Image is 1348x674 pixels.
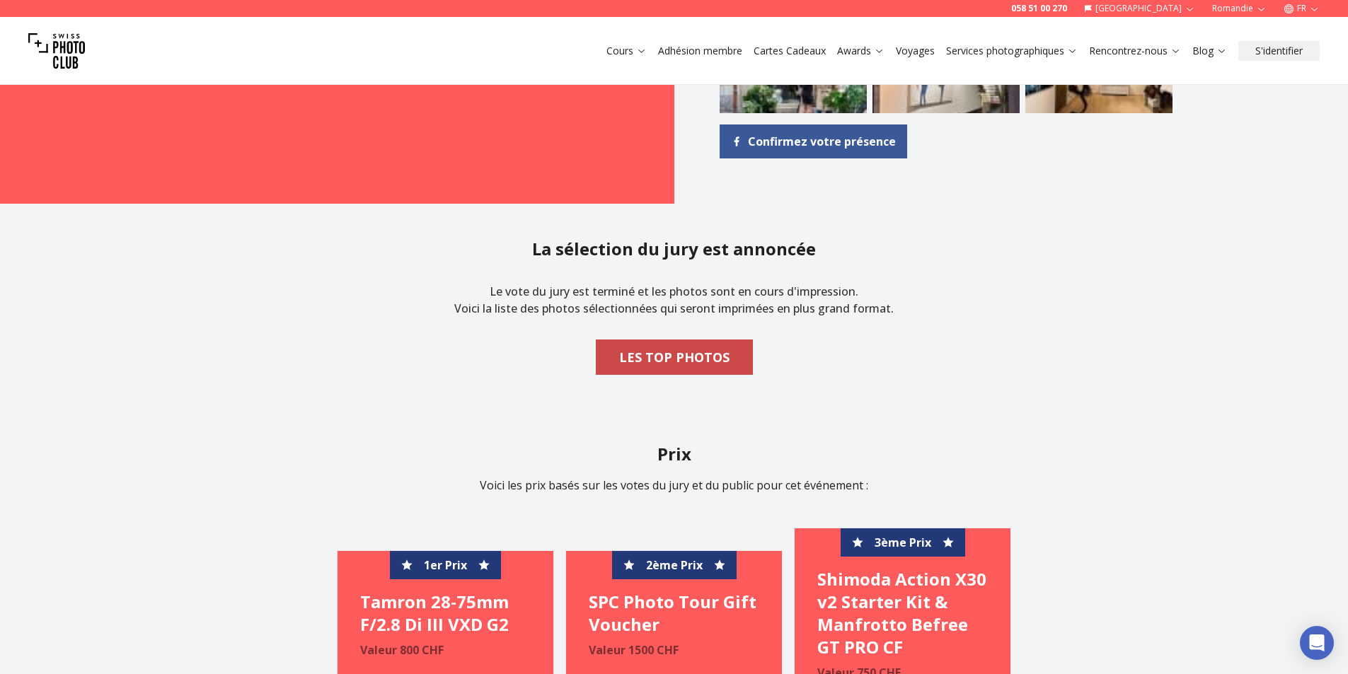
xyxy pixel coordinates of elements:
[28,23,85,79] img: Swiss photo club
[589,591,759,636] h4: SPC Photo Tour Gift Voucher
[720,124,907,158] a: Confirmez votre présence
[754,44,826,58] a: Cartes Cadeaux
[652,41,748,61] button: Adhésion membre
[233,443,1116,465] h2: Prix
[606,44,647,58] a: Cours
[875,534,931,551] span: 3ème Prix
[1300,626,1334,660] div: Open Intercom Messenger
[596,339,753,375] button: LES TOP PHOTOS
[658,44,742,58] a: Adhésion membre
[896,44,935,58] a: Voyages
[1187,41,1233,61] button: Blog
[946,44,1078,58] a: Services photographiques
[748,133,896,150] span: Confirmez votre présence
[1011,3,1067,14] a: 058 51 00 270
[454,272,894,328] p: Le vote du jury est terminé et les photos sont en cours d'impression. Voici la liste des photos s...
[646,557,703,574] span: 2ème Prix
[831,41,890,61] button: Awards
[1089,44,1181,58] a: Rencontrez-nous
[619,347,730,367] b: LES TOP PHOTOS
[1238,41,1320,61] button: S'identifier
[601,41,652,61] button: Cours
[890,41,940,61] button: Voyages
[1083,41,1187,61] button: Rencontrez-nous
[748,41,831,61] button: Cartes Cadeaux
[589,641,759,658] p: Valeur 1500 CHF
[940,41,1083,61] button: Services photographiques
[532,238,816,260] h2: La sélection du jury est annoncée
[360,591,531,636] h4: Tamron 28-75mm F/2.8 Di III VXD G2
[233,477,1116,494] p: Voici les prix basés sur les votes du jury et du public pour cet événement :
[837,44,885,58] a: Awards
[424,557,467,574] span: 1er Prix
[817,568,988,658] h4: Shimoda Action X30 v2 Starter Kit & Manfrotto Befree GT PRO CF
[1192,44,1227,58] a: Blog
[360,641,531,658] p: Valeur 800 CHF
